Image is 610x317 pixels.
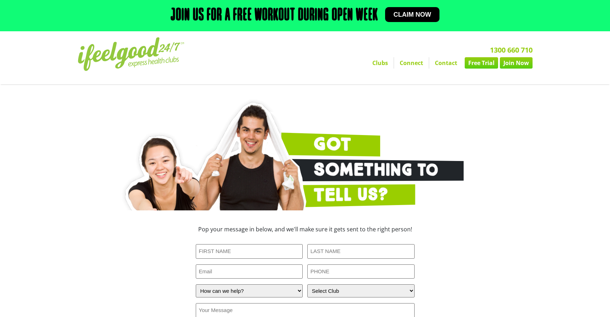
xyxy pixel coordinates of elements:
h2: Join us for a free workout during open week [171,7,378,24]
h3: Pop your message in below, and we'll make sure it gets sent to the right person! [149,226,461,232]
input: LAST NAME [307,244,415,259]
a: Clubs [367,57,394,69]
a: Connect [394,57,429,69]
input: FIRST NAME [196,244,303,259]
input: Email [196,264,303,279]
a: Claim now [385,7,440,22]
nav: Menu [239,57,533,69]
a: Join Now [500,57,533,69]
a: 1300 660 710 [490,45,533,55]
a: Free Trial [465,57,498,69]
input: PHONE [307,264,415,279]
a: Contact [429,57,463,69]
span: Claim now [394,11,431,18]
